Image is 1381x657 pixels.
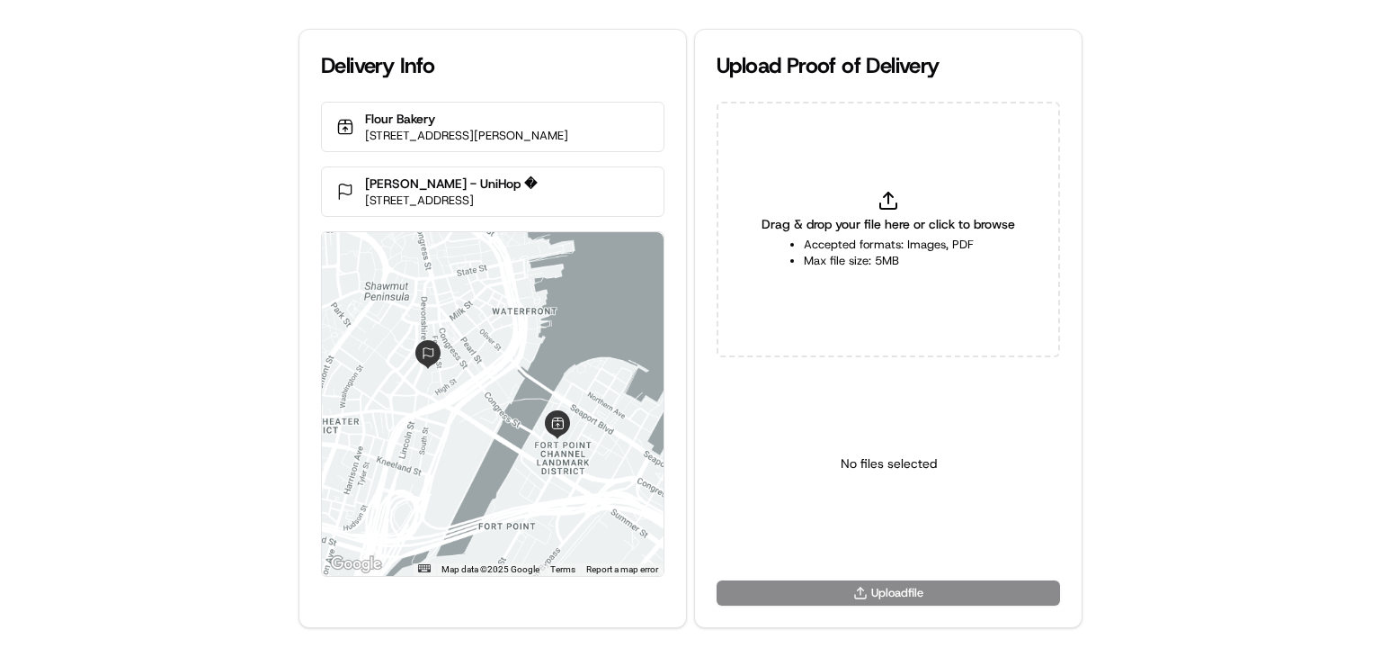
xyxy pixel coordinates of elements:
a: Open this area in Google Maps (opens a new window) [326,553,386,576]
p: [PERSON_NAME] - UniHop � [365,175,537,193]
li: Accepted formats: Images, PDF [804,237,974,253]
li: Max file size: 5MB [804,253,974,269]
img: Google [326,553,386,576]
div: Upload Proof of Delivery [717,51,1060,80]
span: Map data ©2025 Google [441,564,539,574]
div: Delivery Info [321,51,664,80]
p: [STREET_ADDRESS] [365,193,537,209]
p: [STREET_ADDRESS][PERSON_NAME] [365,128,568,144]
span: Drag & drop your file here or click to browse [762,215,1015,233]
button: Keyboard shortcuts [418,564,431,572]
a: Terms (opens in new tab) [550,564,575,574]
p: Flour Bakery [365,110,568,128]
a: Report a map error [586,564,658,574]
p: No files selected [841,454,937,472]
